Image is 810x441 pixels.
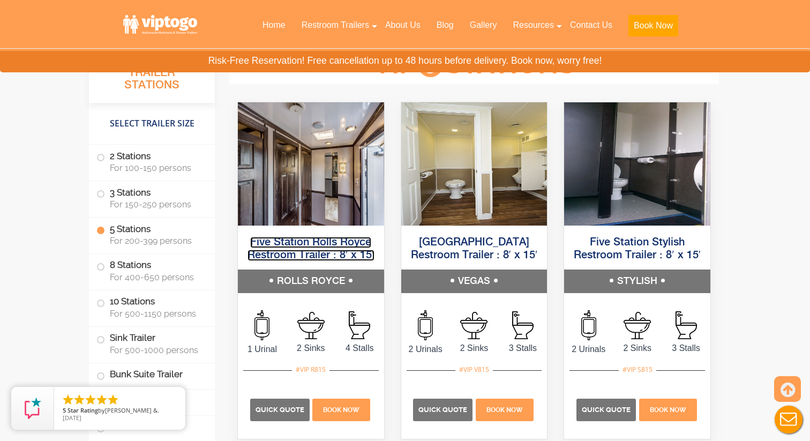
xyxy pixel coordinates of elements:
[238,270,384,293] h5: ROLLS ROYCE
[294,13,377,37] a: Restroom Trailers
[311,405,372,414] a: Book Now
[450,342,499,355] span: 2 Sinks
[110,309,202,319] span: For 500-1150 persons
[628,15,678,36] button: Book Now
[96,218,207,251] label: 5 Stations
[564,343,613,356] span: 2 Urinals
[401,270,547,293] h5: VEGAS
[335,342,384,355] span: 4 Stalls
[67,406,98,414] span: Star Rating
[110,272,202,282] span: For 400-650 persons
[107,393,119,406] li: 
[297,312,325,339] img: an icon of sink
[486,406,523,414] span: Book Now
[564,270,710,293] h5: STYLISH
[292,363,329,377] div: #VIP R815
[254,310,269,340] img: an icon of urinal
[505,13,561,37] a: Resources
[110,163,202,174] span: For 100-150 persons
[474,405,535,414] a: Book Now
[401,102,547,226] img: Full view of five station restroom trailer with two separate doors for men and women
[62,393,74,406] li: 
[349,311,370,339] img: an icon of stall
[564,102,710,226] img: Full view of five station restroom trailer with two separate doors for men and women
[650,406,686,414] span: Book Now
[73,393,86,406] li: 
[462,13,505,37] a: Gallery
[96,290,207,324] label: 10 Stations
[413,405,474,414] a: Quick Quote
[676,311,697,339] img: an icon of stall
[357,50,591,79] h3: VIP Stations
[455,363,493,377] div: #VIP V815
[96,363,207,386] label: Bunk Suite Trailer
[96,255,207,288] label: 8 Stations
[96,327,207,360] label: Sink Trailer
[256,406,304,414] span: Quick Quote
[89,108,215,139] h4: Select Trailer Size
[110,236,202,246] span: For 200-399 persons
[323,406,359,414] span: Book Now
[96,145,207,178] label: 2 Stations
[637,405,698,414] a: Book Now
[624,312,651,339] img: an icon of sink
[110,200,202,210] span: For 150-250 persons
[84,393,97,406] li: 
[581,310,596,340] img: an icon of urinal
[619,363,656,377] div: #VIP S815
[418,406,467,414] span: Quick Quote
[254,13,294,37] a: Home
[418,310,433,340] img: an icon of urinal
[767,398,810,441] button: Live Chat
[562,13,620,37] a: Contact Us
[105,406,159,414] span: [PERSON_NAME] &.
[63,414,81,422] span: [DATE]
[411,237,538,261] a: [GEOGRAPHIC_DATA] Restroom Trailer : 8′ x 15′
[96,182,207,215] label: 3 Stations
[22,398,43,419] img: Review Rating
[247,237,374,261] a: Five Station Rolls Royce Restroom Trailer : 8′ x 15′
[95,393,108,406] li: 
[662,342,710,355] span: 3 Stalls
[287,342,335,355] span: 2 Sinks
[620,13,686,43] a: Book Now
[238,343,287,356] span: 1 Urinal
[613,342,662,355] span: 2 Sinks
[89,51,215,103] h3: All Restroom Trailer Stations
[377,13,429,37] a: About Us
[460,312,487,339] img: an icon of sink
[110,345,202,355] span: For 500-1000 persons
[401,343,450,356] span: 2 Urinals
[238,102,384,226] img: Full view of five station restroom trailer with two separate doors for men and women
[574,237,701,261] a: Five Station Stylish Restroom Trailer : 8′ x 15′
[582,406,631,414] span: Quick Quote
[63,406,66,414] span: 5
[429,13,462,37] a: Blog
[576,405,637,414] a: Quick Quote
[63,407,177,415] span: by
[250,405,311,414] a: Quick Quote
[512,311,534,339] img: an icon of stall
[498,342,547,355] span: 3 Stalls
